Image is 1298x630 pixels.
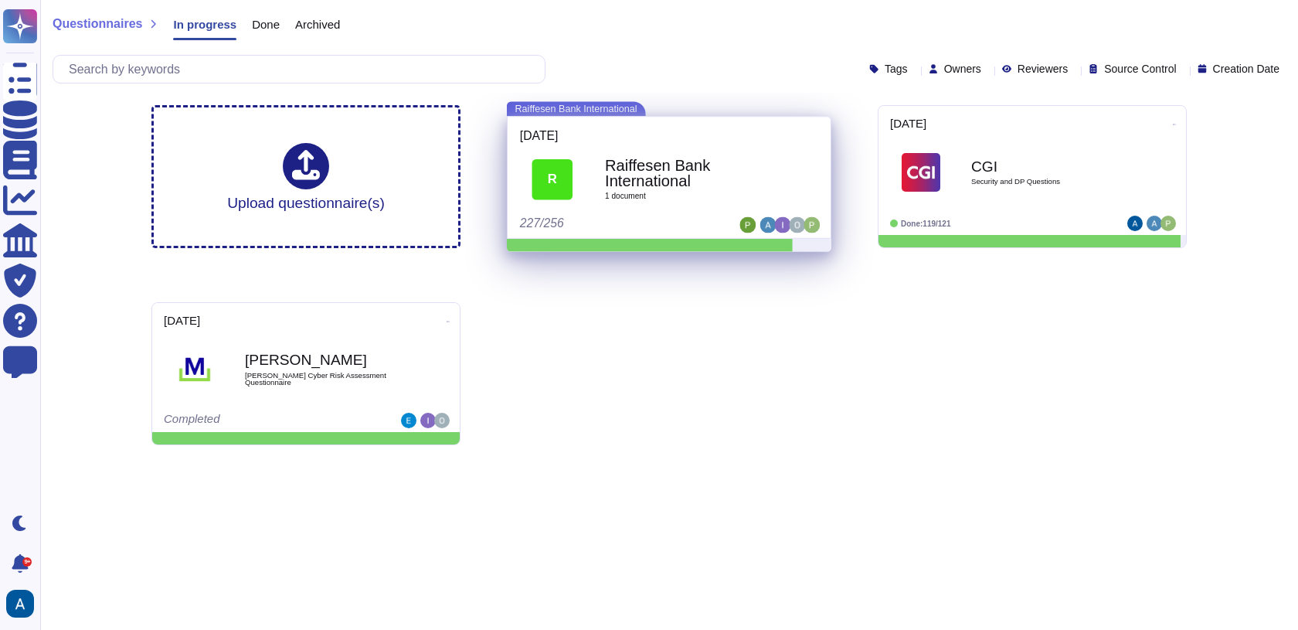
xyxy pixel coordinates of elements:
img: user [804,216,820,233]
img: user [789,216,805,233]
span: Done: 119/121 [901,220,951,228]
span: Archived [295,19,340,30]
img: Logo [902,153,940,192]
span: Raiffesen Bank International [507,101,645,116]
img: user [739,216,756,233]
img: user [1147,216,1162,231]
span: Reviewers [1018,63,1068,74]
img: user [1127,216,1143,231]
button: user [3,587,45,621]
b: CGI [971,159,1126,174]
span: [DATE] [520,129,559,141]
span: Creation Date [1213,63,1279,74]
span: Questionnaires [53,18,142,30]
img: user [6,590,34,618]
img: user [760,216,776,233]
span: Source Control [1104,63,1176,74]
input: Search by keywords [61,56,545,83]
img: user [401,413,416,428]
img: user [775,216,791,233]
span: In progress [173,19,236,30]
span: Security and DP Questions [971,178,1126,186]
img: Logo [175,350,214,389]
div: Upload questionnaire(s) [227,143,385,210]
span: 227/256 [520,216,564,230]
div: 9+ [22,557,32,567]
span: Tags [885,63,908,74]
b: Raiffesen Bank International [605,158,767,189]
div: Completed [164,413,353,428]
span: [DATE] [164,315,200,326]
span: Done [252,19,280,30]
img: user [434,413,450,428]
span: [DATE] [890,117,926,129]
b: [PERSON_NAME] [245,352,399,367]
span: 1 document [605,192,767,200]
img: user [1160,216,1176,231]
img: user [420,413,436,428]
span: Owners [944,63,981,74]
div: R [532,158,573,199]
span: [PERSON_NAME] Cyber Risk Assessment Questionnaire [245,372,399,387]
